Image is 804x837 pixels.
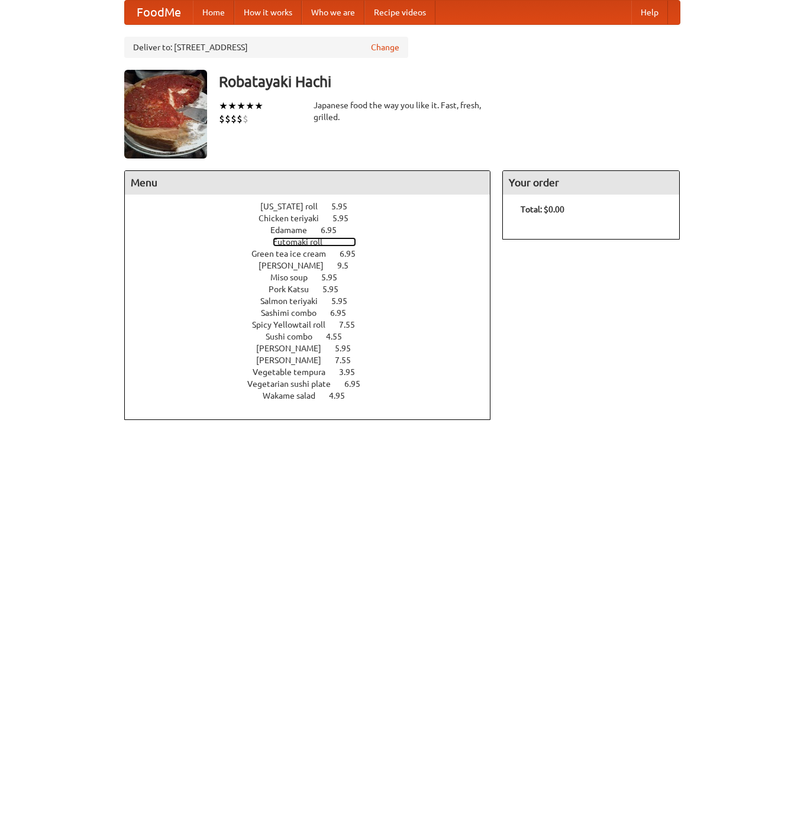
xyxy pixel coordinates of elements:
a: Chicken teriyaki 5.95 [259,214,370,223]
span: 6.95 [344,379,372,389]
span: 5.95 [322,285,350,294]
a: Salmon teriyaki 5.95 [260,296,369,306]
a: [PERSON_NAME] 5.95 [256,344,373,353]
a: Who we are [302,1,364,24]
b: Total: $0.00 [521,205,564,214]
h4: Your order [503,171,679,195]
span: Vegetable tempura [253,367,337,377]
a: Help [631,1,668,24]
a: Sushi combo 4.55 [266,332,364,341]
a: Recipe videos [364,1,435,24]
span: [US_STATE] roll [260,202,330,211]
span: Salmon teriyaki [260,296,330,306]
span: 5.95 [321,273,349,282]
a: Home [193,1,234,24]
li: ★ [237,99,246,112]
span: Edamame [270,225,319,235]
span: 7.55 [335,356,363,365]
a: FoodMe [125,1,193,24]
a: Spicy Yellowtail roll 7.55 [252,320,377,329]
a: Miso soup 5.95 [270,273,359,282]
li: $ [237,112,243,125]
a: Vegetable tempura 3.95 [253,367,377,377]
span: Miso soup [270,273,319,282]
li: ★ [246,99,254,112]
span: 7.55 [339,320,367,329]
a: Sashimi combo 6.95 [261,308,368,318]
span: Futomaki roll [273,237,334,247]
span: [PERSON_NAME] [256,356,333,365]
a: Green tea ice cream 6.95 [251,249,377,258]
span: 5.95 [335,344,363,353]
span: 5.95 [331,296,359,306]
li: ★ [219,99,228,112]
a: [US_STATE] roll 5.95 [260,202,369,211]
h3: Robatayaki Hachi [219,70,680,93]
li: ★ [254,99,263,112]
a: How it works [234,1,302,24]
div: Japanese food the way you like it. Fast, fresh, grilled. [314,99,491,123]
img: angular.jpg [124,70,207,159]
a: Change [371,41,399,53]
span: 6.95 [340,249,367,258]
a: [PERSON_NAME] 9.5 [259,261,370,270]
span: Chicken teriyaki [259,214,331,223]
a: Vegetarian sushi plate 6.95 [247,379,382,389]
div: Deliver to: [STREET_ADDRESS] [124,37,408,58]
span: Vegetarian sushi plate [247,379,343,389]
span: 5.95 [331,202,359,211]
span: 4.55 [326,332,354,341]
li: ★ [228,99,237,112]
a: Edamame 6.95 [270,225,359,235]
a: Wakame salad 4.95 [263,391,367,400]
span: Spicy Yellowtail roll [252,320,337,329]
span: Sashimi combo [261,308,328,318]
span: 9.5 [337,261,360,270]
span: 3.95 [339,367,367,377]
span: [PERSON_NAME] [259,261,335,270]
span: Sushi combo [266,332,324,341]
span: 4.95 [329,391,357,400]
h4: Menu [125,171,490,195]
a: Futomaki roll [273,237,356,247]
span: 6.95 [321,225,348,235]
li: $ [231,112,237,125]
span: Wakame salad [263,391,327,400]
a: [PERSON_NAME] 7.55 [256,356,373,365]
span: 6.95 [330,308,358,318]
li: $ [243,112,248,125]
li: $ [225,112,231,125]
a: Pork Katsu 5.95 [269,285,360,294]
span: Green tea ice cream [251,249,338,258]
span: Pork Katsu [269,285,321,294]
span: 5.95 [332,214,360,223]
li: $ [219,112,225,125]
span: [PERSON_NAME] [256,344,333,353]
